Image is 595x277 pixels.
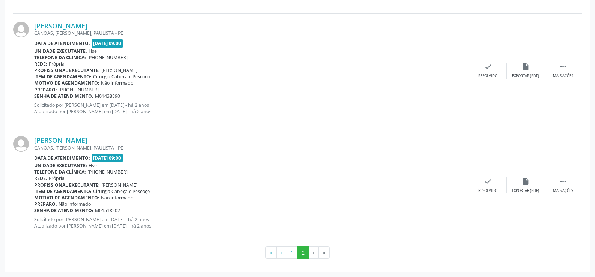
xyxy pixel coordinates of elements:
[93,73,150,80] span: Cirurgia Cabeça e Pescoço
[484,63,492,71] i: check
[34,48,87,54] b: Unidade executante:
[92,39,123,48] span: [DATE] 09:00
[276,246,286,259] button: Go to previous page
[59,87,99,93] span: [PHONE_NUMBER]
[521,177,530,186] i: insert_drive_file
[34,61,47,67] b: Rede:
[34,73,92,80] b: Item de agendamento:
[13,136,29,152] img: img
[559,177,567,186] i: 
[521,63,530,71] i: insert_drive_file
[34,87,57,93] b: Preparo:
[34,136,87,144] a: [PERSON_NAME]
[89,48,97,54] span: Hse
[34,188,92,195] b: Item de agendamento:
[34,22,87,30] a: [PERSON_NAME]
[34,216,469,229] p: Solicitado por [PERSON_NAME] em [DATE] - há 2 anos Atualizado por [PERSON_NAME] em [DATE] - há 2 ...
[34,30,469,36] div: CANOAS, [PERSON_NAME], PAULISTA - PE
[59,201,91,207] span: Não informado
[478,188,497,193] div: Resolvido
[297,246,309,259] button: Go to page 2
[95,93,120,99] span: M01438890
[89,162,97,169] span: Hse
[34,54,86,61] b: Telefone da clínica:
[553,188,573,193] div: Mais ações
[101,182,137,188] span: [PERSON_NAME]
[34,207,93,214] b: Senha de atendimento:
[512,73,539,79] div: Exportar (PDF)
[34,40,90,46] b: Data de atendimento:
[34,175,47,181] b: Rede:
[34,201,57,207] b: Preparo:
[101,67,137,73] span: [PERSON_NAME]
[34,93,93,99] b: Senha de atendimento:
[553,73,573,79] div: Mais ações
[34,195,99,201] b: Motivo de agendamento:
[13,22,29,37] img: img
[101,195,133,201] span: Não informado
[34,145,469,151] div: CANOAS, [PERSON_NAME], PAULISTA - PE
[559,63,567,71] i: 
[34,155,90,161] b: Data de atendimento:
[478,73,497,79] div: Resolvido
[34,80,99,86] b: Motivo de agendamento:
[34,67,100,73] b: Profissional executante:
[484,177,492,186] i: check
[87,54,128,61] span: [PHONE_NUMBER]
[92,154,123,162] span: [DATE] 09:00
[49,175,65,181] span: Própria
[512,188,539,193] div: Exportar (PDF)
[95,207,120,214] span: M01518202
[286,246,298,259] button: Go to page 1
[87,169,128,175] span: [PHONE_NUMBER]
[13,246,582,259] ul: Pagination
[49,61,65,67] span: Própria
[34,102,469,115] p: Solicitado por [PERSON_NAME] em [DATE] - há 2 anos Atualizado por [PERSON_NAME] em [DATE] - há 2 ...
[93,188,150,195] span: Cirurgia Cabeça e Pescoço
[34,182,100,188] b: Profissional executante:
[101,80,133,86] span: Não informado
[34,162,87,169] b: Unidade executante:
[265,246,277,259] button: Go to first page
[34,169,86,175] b: Telefone da clínica:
